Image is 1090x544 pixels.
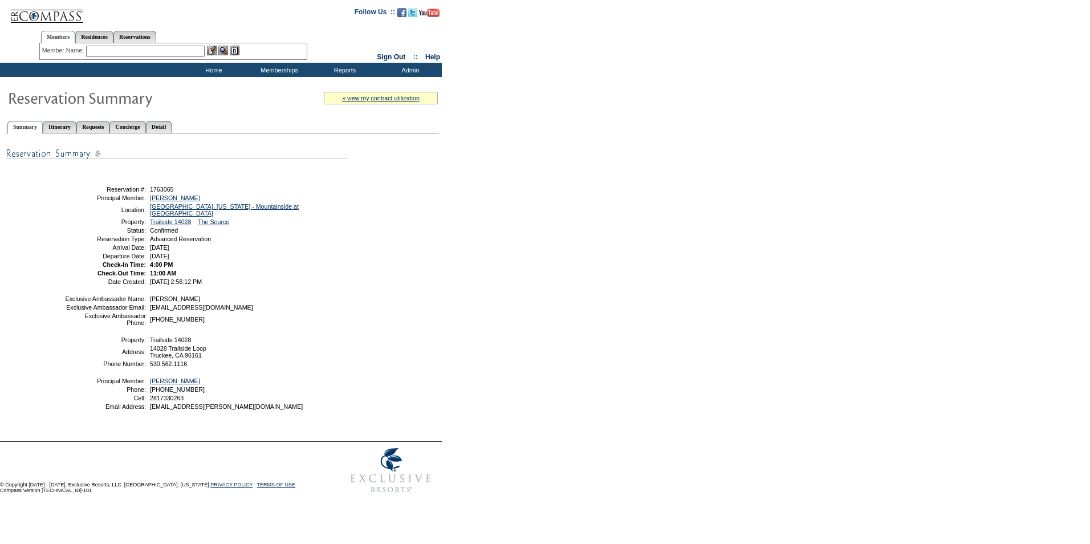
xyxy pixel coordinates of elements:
[150,295,200,302] span: [PERSON_NAME]
[64,203,146,217] td: Location:
[113,31,156,43] a: Reservations
[64,186,146,193] td: Reservation #:
[64,304,146,311] td: Exclusive Ambassador Email:
[64,295,146,302] td: Exclusive Ambassador Name:
[376,63,442,77] td: Admin
[64,345,146,359] td: Address:
[425,53,440,61] a: Help
[64,194,146,201] td: Principal Member:
[340,442,442,499] img: Exclusive Resorts
[64,403,146,410] td: Email Address:
[150,227,178,234] span: Confirmed
[150,236,211,242] span: Advanced Reservation
[397,8,406,17] img: Become our fan on Facebook
[397,11,406,18] a: Become our fan on Facebook
[257,482,296,488] a: TERMS OF USE
[150,278,202,285] span: [DATE] 2:56:12 PM
[64,377,146,384] td: Principal Member:
[180,63,245,77] td: Home
[64,312,146,326] td: Exclusive Ambassador Phone:
[41,31,76,43] a: Members
[150,194,200,201] a: [PERSON_NAME]
[408,8,417,17] img: Follow us on Twitter
[150,304,253,311] span: [EMAIL_ADDRESS][DOMAIN_NAME]
[198,218,229,225] a: The Source
[97,270,146,277] strong: Check-Out Time:
[75,31,113,43] a: Residences
[43,121,76,133] a: Itinerary
[7,86,235,109] img: Reservaton Summary
[64,218,146,225] td: Property:
[64,244,146,251] td: Arrival Date:
[230,46,239,55] img: Reservations
[150,218,191,225] a: Trailside 14028
[207,46,217,55] img: b_edit.gif
[150,395,184,401] span: 2817330263
[64,336,146,343] td: Property:
[7,121,43,133] a: Summary
[150,345,206,359] span: 14028 Trailside Loop Truckee, CA 96161
[150,186,174,193] span: 1763065
[146,121,172,133] a: Detail
[413,53,418,61] span: ::
[64,386,146,393] td: Phone:
[419,9,440,17] img: Subscribe to our YouTube Channel
[64,278,146,285] td: Date Created:
[150,261,173,268] span: 4:00 PM
[42,46,86,55] div: Member Name:
[150,336,191,343] span: Trailside 14028
[64,227,146,234] td: Status:
[109,121,145,133] a: Concierge
[6,147,348,161] img: subTtlResSummary.gif
[355,7,395,21] td: Follow Us ::
[150,270,176,277] span: 11:00 AM
[150,253,169,259] span: [DATE]
[150,377,200,384] a: [PERSON_NAME]
[150,403,303,410] span: [EMAIL_ADDRESS][PERSON_NAME][DOMAIN_NAME]
[150,360,187,367] span: 530.562.1116
[150,316,205,323] span: [PHONE_NUMBER]
[342,95,420,102] a: » view my contract utilization
[150,386,205,393] span: [PHONE_NUMBER]
[218,46,228,55] img: View
[210,482,253,488] a: PRIVACY POLICY
[64,236,146,242] td: Reservation Type:
[419,11,440,18] a: Subscribe to our YouTube Channel
[64,253,146,259] td: Departure Date:
[150,244,169,251] span: [DATE]
[76,121,109,133] a: Requests
[64,360,146,367] td: Phone Number:
[311,63,376,77] td: Reports
[64,395,146,401] td: Cell:
[245,63,311,77] td: Memberships
[150,203,299,217] a: [GEOGRAPHIC_DATA], [US_STATE] - Mountainside at [GEOGRAPHIC_DATA]
[408,11,417,18] a: Follow us on Twitter
[103,261,146,268] strong: Check-In Time:
[377,53,405,61] a: Sign Out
